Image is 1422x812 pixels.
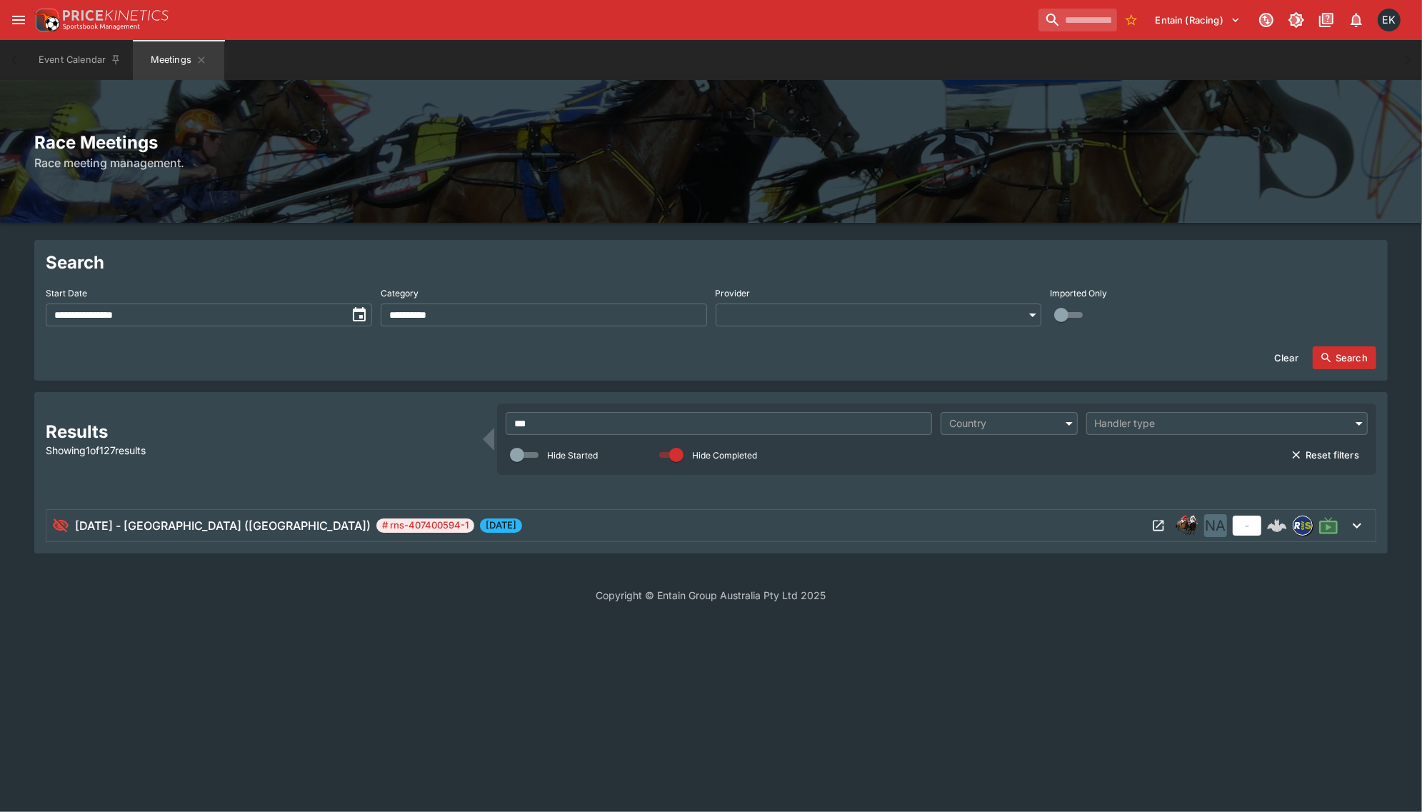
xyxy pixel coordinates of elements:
p: Start Date [46,287,87,299]
svg: Live [1318,516,1338,536]
button: Connected to PK [1253,7,1279,33]
button: open drawer [6,7,31,33]
button: Event Calendar [30,40,130,80]
h6: [DATE] - [GEOGRAPHIC_DATA] ([GEOGRAPHIC_DATA]) [75,517,371,534]
img: Sportsbook Management [63,24,140,30]
div: not imported [1267,516,1287,536]
div: Emily Kim [1378,9,1401,31]
div: Handler type [1095,416,1345,431]
p: Category [381,287,419,299]
p: Hide Completed [692,449,757,461]
button: Clear [1266,346,1307,369]
div: Country [949,416,1054,431]
button: toggle date time picker [346,302,372,328]
p: Hide Started [547,449,598,461]
button: Emily Kim [1373,4,1405,36]
img: horse_racing.png [1176,514,1198,537]
img: PriceKinetics [63,10,169,21]
input: search [1038,9,1117,31]
svg: Hidden [52,517,69,534]
span: [DATE] [480,518,522,533]
img: racingandsports.jpeg [1293,516,1312,535]
p: Imported Only [1050,287,1107,299]
div: racingandsports [1293,516,1313,536]
p: Provider [716,287,751,299]
button: Meetings [133,40,224,80]
img: logo-cerberus--disabled.svg [1267,516,1287,536]
div: horse_racing [1176,514,1198,537]
h2: Race Meetings [34,131,1388,154]
div: Handler [1204,514,1227,537]
h2: Results [46,421,474,443]
span: # rns-407400594-1 [376,518,474,533]
button: Reset filters [1283,443,1368,466]
button: Notifications [1343,7,1369,33]
button: Open Meeting [1147,514,1170,537]
button: Documentation [1313,7,1339,33]
button: Toggle light/dark mode [1283,7,1309,33]
p: Showing 1 of 127 results [46,443,474,458]
h6: Race meeting management. [34,154,1388,171]
h2: Search [46,251,1376,274]
button: Select Tenant [1147,9,1249,31]
button: Search [1313,346,1376,369]
div: No Jetbet [1233,516,1261,536]
img: PriceKinetics Logo [31,6,60,34]
button: No Bookmarks [1120,9,1143,31]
